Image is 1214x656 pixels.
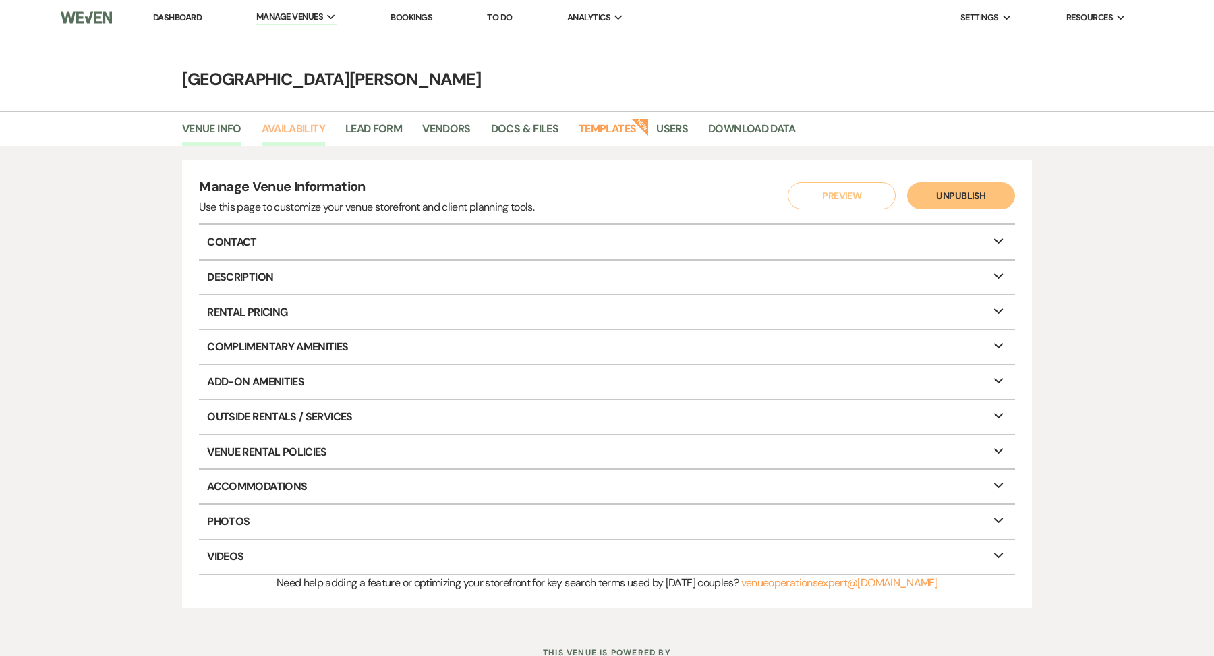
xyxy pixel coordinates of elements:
a: Users [656,120,688,146]
p: Rental Pricing [199,295,1015,329]
img: Weven Logo [61,3,112,32]
p: Description [199,261,1015,294]
a: venueoperationsexpert@[DOMAIN_NAME] [741,576,938,590]
a: Templates [579,120,636,146]
p: Videos [199,540,1015,574]
p: Complimentary Amenities [199,330,1015,364]
a: Download Data [708,120,796,146]
a: Dashboard [153,11,202,23]
a: Lead Form [345,120,402,146]
span: Need help adding a feature or optimizing your storefront for key search terms used by [DATE] coup... [277,576,739,590]
strong: New [631,117,650,136]
a: Vendors [422,120,471,146]
p: Accommodations [199,470,1015,503]
button: Preview [788,182,896,209]
a: Venue Info [182,120,241,146]
span: Settings [960,11,999,24]
h4: Manage Venue Information [199,177,534,199]
p: Venue Rental Policies [199,435,1015,469]
a: Availability [262,120,325,146]
p: Contact [199,225,1015,259]
h4: [GEOGRAPHIC_DATA][PERSON_NAME] [121,67,1093,91]
span: Analytics [567,11,610,24]
p: Add-On Amenities [199,365,1015,399]
p: Photos [199,505,1015,539]
p: Outside Rentals / Services [199,400,1015,434]
a: Docs & Files [491,120,558,146]
a: Preview [784,182,892,209]
span: Resources [1066,11,1113,24]
span: Manage Venues [256,10,323,24]
a: Bookings [391,11,432,23]
div: Use this page to customize your venue storefront and client planning tools. [199,199,534,215]
a: To Do [487,11,512,23]
button: Unpublish [907,182,1015,209]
